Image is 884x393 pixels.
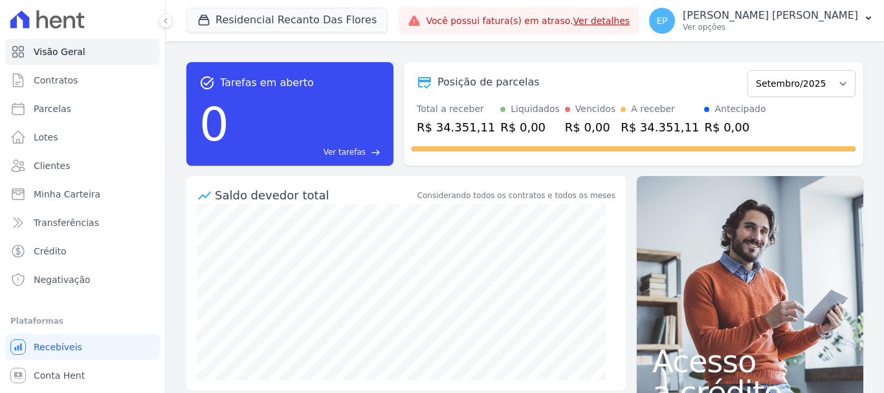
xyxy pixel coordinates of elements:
[5,267,160,293] a: Negativação
[565,118,615,136] div: R$ 0,00
[220,75,314,91] span: Tarefas em aberto
[5,210,160,236] a: Transferências
[199,91,229,158] div: 0
[511,102,560,116] div: Liquidados
[5,334,160,360] a: Recebíveis
[324,146,366,158] span: Ver tarefas
[573,16,630,26] a: Ver detalhes
[683,9,858,22] p: [PERSON_NAME] [PERSON_NAME]
[5,363,160,388] a: Conta Hent
[5,238,160,264] a: Crédito
[34,188,100,201] span: Minha Carteira
[34,45,85,58] span: Visão Geral
[34,245,67,258] span: Crédito
[500,118,560,136] div: R$ 0,00
[34,216,99,229] span: Transferências
[199,75,215,91] span: task_alt
[34,131,58,144] span: Lotes
[656,16,667,25] span: EP
[575,102,615,116] div: Vencidos
[417,102,495,116] div: Total a receber
[704,118,766,136] div: R$ 0,00
[426,14,630,28] span: Você possui fatura(s) em atraso.
[10,313,155,329] div: Plataformas
[5,39,160,65] a: Visão Geral
[417,190,615,201] div: Considerando todos os contratos e todos os meses
[417,118,495,136] div: R$ 34.351,11
[34,369,85,382] span: Conta Hent
[5,96,160,122] a: Parcelas
[34,159,70,172] span: Clientes
[371,148,381,157] span: east
[34,341,82,354] span: Recebíveis
[5,67,160,93] a: Contratos
[5,153,160,179] a: Clientes
[5,181,160,207] a: Minha Carteira
[34,74,78,87] span: Contratos
[215,186,415,204] div: Saldo devedor total
[714,102,766,116] div: Antecipado
[652,346,848,377] span: Acesso
[621,118,699,136] div: R$ 34.351,11
[186,8,388,32] button: Residencial Recanto Das Flores
[5,124,160,150] a: Lotes
[437,74,540,90] div: Posição de parcelas
[34,273,91,286] span: Negativação
[639,3,884,39] button: EP [PERSON_NAME] [PERSON_NAME] Ver opções
[34,102,71,115] span: Parcelas
[683,22,858,32] p: Ver opções
[631,102,675,116] div: A receber
[234,146,381,158] a: Ver tarefas east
